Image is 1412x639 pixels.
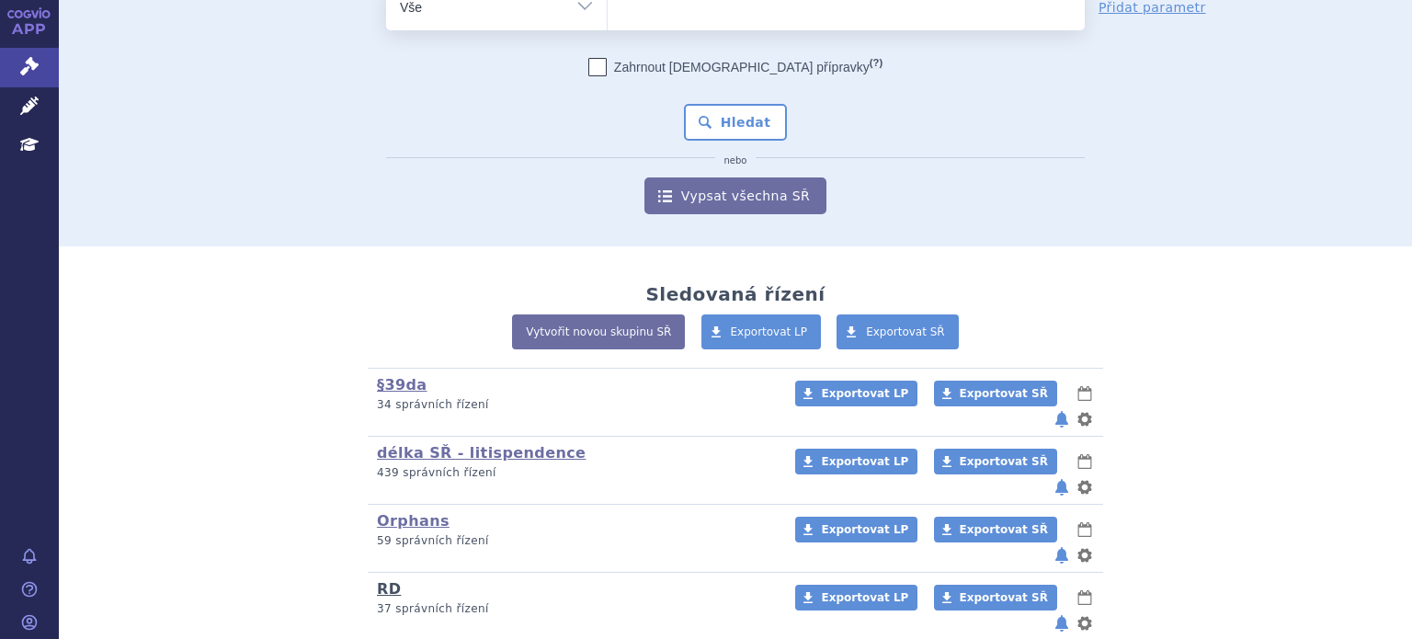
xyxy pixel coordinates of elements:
button: lhůty [1076,587,1094,609]
button: nastavení [1076,476,1094,498]
abbr: (?) [870,57,882,69]
a: Exportovat LP [795,449,917,474]
a: Exportovat LP [795,381,917,406]
a: Exportovat SŘ [934,585,1057,610]
a: Vytvořit novou skupinu SŘ [512,314,685,349]
span: Exportovat LP [821,591,908,604]
button: notifikace [1053,612,1071,634]
label: Zahrnout [DEMOGRAPHIC_DATA] přípravky [588,58,882,76]
a: Exportovat LP [701,314,822,349]
button: notifikace [1053,544,1071,566]
p: 439 správních řízení [377,465,771,481]
p: 34 správních řízení [377,397,771,413]
span: Exportovat SŘ [866,325,945,338]
span: Exportovat SŘ [960,591,1048,604]
a: Exportovat SŘ [934,381,1057,406]
span: Exportovat LP [821,523,908,536]
a: délka SŘ - litispendence [377,444,586,462]
button: notifikace [1053,408,1071,430]
a: Exportovat LP [795,517,917,542]
button: notifikace [1053,476,1071,498]
button: lhůty [1076,382,1094,405]
a: Exportovat LP [795,585,917,610]
a: Exportovat SŘ [934,449,1057,474]
button: lhůty [1076,451,1094,473]
p: 59 správních řízení [377,533,771,549]
h2: Sledovaná řízení [645,283,825,305]
a: Exportovat SŘ [837,314,959,349]
span: Exportovat LP [821,455,908,468]
a: Orphans [377,512,450,530]
span: Exportovat SŘ [960,523,1048,536]
a: Exportovat SŘ [934,517,1057,542]
span: Exportovat SŘ [960,455,1048,468]
button: lhůty [1076,519,1094,541]
a: RD [377,580,401,598]
a: §39da [377,376,427,394]
i: nebo [715,155,757,166]
span: Exportovat SŘ [960,387,1048,400]
p: 37 správních řízení [377,601,771,617]
span: Exportovat LP [731,325,808,338]
span: Exportovat LP [821,387,908,400]
button: Hledat [684,104,788,141]
button: nastavení [1076,408,1094,430]
button: nastavení [1076,612,1094,634]
a: Vypsat všechna SŘ [644,177,826,214]
button: nastavení [1076,544,1094,566]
